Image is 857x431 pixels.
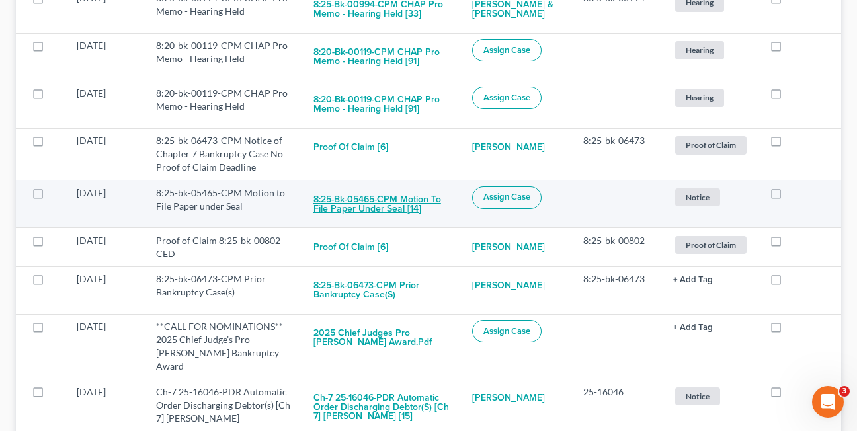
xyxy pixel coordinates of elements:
button: Assign Case [472,39,542,61]
button: + Add Tag [673,276,713,284]
button: 8:25-bk-05465-CPM Motion to File Paper under Seal [14] [313,186,451,222]
button: Assign Case [472,87,542,109]
a: [PERSON_NAME] [472,272,545,299]
span: Hearing [675,41,724,59]
td: 8:25-bk-06473 [573,128,663,180]
span: Assign Case [483,93,530,103]
td: **CALL FOR NOMINATIONS** 2025 Chief Judge’s Pro [PERSON_NAME] Bankruptcy Award [145,314,303,379]
td: 8:25-bk-05465-CPM Motion to File Paper under Seal [145,180,303,228]
span: Assign Case [483,326,530,336]
td: [DATE] [66,266,145,314]
button: 8:20-bk-00119-CPM CHAP Pro Memo - Hearing Held [91] [313,87,451,122]
iframe: Intercom live chat [812,386,844,418]
td: [DATE] [66,81,145,128]
span: Assign Case [483,192,530,202]
td: 8:20-bk-00119-CPM CHAP Pro Memo - Hearing Held [145,33,303,81]
td: 8:20-bk-00119-CPM CHAP Pro Memo - Hearing Held [145,81,303,128]
a: Notice [673,186,749,208]
a: [PERSON_NAME] [472,134,545,161]
a: Proof of Claim [673,134,749,156]
a: [PERSON_NAME] [472,385,545,412]
button: Assign Case [472,186,542,209]
a: Notice [673,385,749,407]
td: 8:25-bk-06473 [573,266,663,314]
span: Proof of Claim [675,236,747,254]
button: 8:25-bk-06473-CPM Prior Bankruptcy Case(s) [313,272,451,308]
span: 3 [839,386,850,397]
button: Proof of Claim [6] [313,134,388,161]
td: [DATE] [66,128,145,180]
a: + Add Tag [673,272,749,286]
span: Proof of Claim [675,136,747,154]
td: 8:25-bk-06473-CPM Prior Bankruptcy Case(s) [145,266,303,314]
td: [DATE] [66,228,145,266]
button: Proof of Claim [6] [313,234,388,260]
button: Assign Case [472,320,542,342]
button: + Add Tag [673,323,713,332]
a: Hearing [673,87,749,108]
span: Notice [675,188,720,206]
button: 2025 Chief Judges Pro [PERSON_NAME] Award.pdf [313,320,451,356]
a: Hearing [673,39,749,61]
span: Notice [675,387,720,405]
td: 8:25-bk-00802 [573,228,663,266]
td: [DATE] [66,180,145,228]
button: Ch-7 25-16046-PDR Automatic Order Discharging Debtor(s) [Ch 7] [PERSON_NAME] [15] [313,385,451,430]
span: Assign Case [483,45,530,56]
span: Hearing [675,89,724,106]
a: [PERSON_NAME] [472,234,545,260]
button: 8:20-bk-00119-CPM CHAP Pro Memo - Hearing Held [91] [313,39,451,75]
td: [DATE] [66,314,145,379]
td: [DATE] [66,33,145,81]
td: 8:25-bk-06473-CPM Notice of Chapter 7 Bankruptcy Case No Proof of Claim Deadline [145,128,303,180]
a: + Add Tag [673,320,749,333]
td: Proof of Claim 8:25-bk-00802-CED [145,228,303,266]
a: Proof of Claim [673,234,749,256]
